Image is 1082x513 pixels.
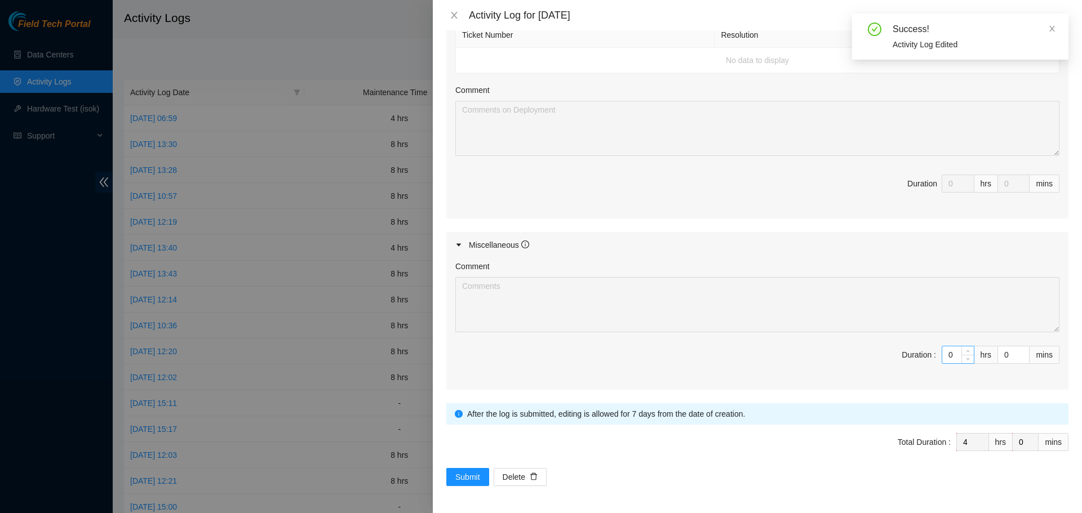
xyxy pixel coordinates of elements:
[455,471,480,483] span: Submit
[455,242,462,248] span: caret-right
[456,23,715,48] th: Ticket Number
[974,175,998,193] div: hrs
[455,410,463,418] span: info-circle
[494,468,547,486] button: Deletedelete
[456,48,1059,73] td: No data to display
[1030,346,1059,364] div: mins
[989,433,1013,451] div: hrs
[965,347,972,354] span: up
[1048,25,1056,33] span: close
[902,349,936,361] div: Duration :
[907,177,937,190] div: Duration
[446,232,1068,258] div: Miscellaneous info-circle
[521,240,529,248] span: info-circle
[530,472,538,481] span: delete
[467,408,1060,420] div: After the log is submitted, editing is allowed for 7 days from the date of creation.
[893,38,1055,51] div: Activity Log Edited
[893,23,1055,36] div: Success!
[1039,433,1068,451] div: mins
[974,346,998,364] div: hrs
[868,23,881,36] span: check-circle
[446,10,462,21] button: Close
[898,436,951,448] div: Total Duration :
[455,277,1059,332] textarea: Comment
[455,260,490,273] label: Comment
[469,9,1068,21] div: Activity Log for [DATE]
[965,356,972,363] span: down
[455,101,1059,156] textarea: Comment
[961,346,974,355] span: Increase Value
[469,239,529,251] div: Miscellaneous
[715,23,918,48] th: Resolution
[1030,175,1059,193] div: mins
[446,468,489,486] button: Submit
[450,11,459,20] span: close
[455,84,490,96] label: Comment
[503,471,525,483] span: Delete
[961,355,974,363] span: Decrease Value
